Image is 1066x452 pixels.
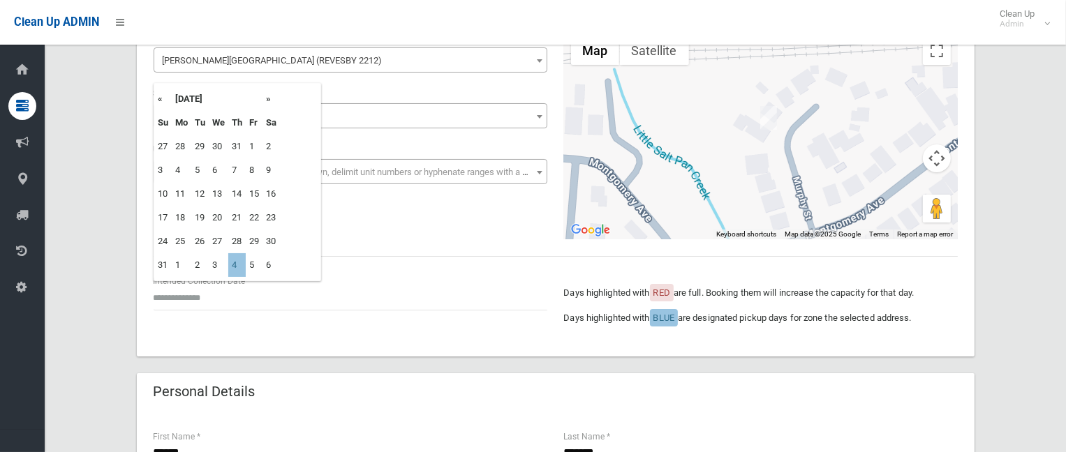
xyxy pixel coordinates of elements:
span: BLUE [653,312,674,323]
td: 29 [191,135,209,158]
td: 7 [228,158,246,182]
td: 12 [191,182,209,206]
p: Days highlighted with are full. Booking them will increase the capacity for that day. [564,285,958,301]
td: 13 [209,182,228,206]
td: 16 [262,182,280,206]
td: 30 [262,229,280,253]
td: 2 [191,253,209,277]
th: Su [154,111,172,135]
td: 3 [209,253,228,277]
th: » [262,87,280,111]
td: 15 [246,182,262,206]
td: 11 [172,182,191,206]
td: 9 [262,158,280,182]
th: [DATE] [172,87,262,111]
button: Keyboard shortcuts [717,229,777,239]
div: 10 Murphy Street, REVESBY NSW 2212 [760,106,777,130]
td: 1 [172,253,191,277]
a: Open this area in Google Maps (opens a new window) [568,221,614,239]
td: 22 [246,206,262,229]
td: 21 [228,206,246,229]
td: 26 [191,229,209,253]
td: 18 [172,206,191,229]
a: Terms (opens in new tab) [870,230,889,238]
span: Select the unit number from the dropdown, delimit unit numbers or hyphenate ranges with a comma [163,167,553,177]
td: 20 [209,206,228,229]
span: Map data ©2025 Google [785,230,861,238]
td: 30 [209,135,228,158]
td: 29 [246,229,262,253]
th: Sa [262,111,280,135]
span: 10 [154,103,547,128]
td: 8 [246,158,262,182]
td: 5 [191,158,209,182]
td: 31 [154,253,172,277]
td: 3 [154,158,172,182]
button: Map camera controls [923,144,951,172]
td: 10 [154,182,172,206]
td: 31 [228,135,246,158]
td: 14 [228,182,246,206]
td: 6 [262,253,280,277]
span: Murphy Street (REVESBY 2212) [154,47,547,73]
th: Tu [191,111,209,135]
th: « [154,87,172,111]
td: 4 [172,158,191,182]
p: Days highlighted with are designated pickup days for zone the selected address. [564,310,958,326]
td: 6 [209,158,228,182]
td: 17 [154,206,172,229]
a: Report a map error [898,230,954,238]
img: Google [568,221,614,239]
td: 23 [262,206,280,229]
td: 28 [228,229,246,253]
td: 25 [172,229,191,253]
td: 4 [228,253,246,277]
td: 19 [191,206,209,229]
span: 10 [157,107,544,126]
button: Show satellite imagery [620,37,689,65]
header: Personal Details [137,378,272,405]
th: Fr [246,111,262,135]
button: Toggle fullscreen view [923,37,951,65]
td: 27 [209,229,228,253]
td: 1 [246,135,262,158]
button: Drag Pegman onto the map to open Street View [923,195,951,223]
td: 27 [154,135,172,158]
span: Clean Up ADMIN [14,15,99,29]
button: Show street map [571,37,620,65]
td: 2 [262,135,280,158]
span: Clean Up [993,8,1049,29]
small: Admin [1000,19,1035,29]
td: 5 [246,253,262,277]
td: 28 [172,135,191,158]
td: 24 [154,229,172,253]
th: Th [228,111,246,135]
th: We [209,111,228,135]
span: RED [653,287,670,298]
span: Murphy Street (REVESBY 2212) [157,51,544,70]
th: Mo [172,111,191,135]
